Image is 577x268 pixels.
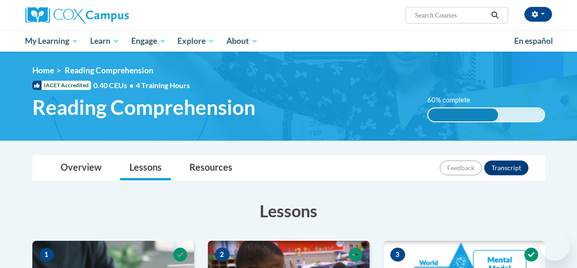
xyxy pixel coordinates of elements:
[120,156,171,180] a: Lessons
[25,7,129,24] img: Cox Campus
[129,81,134,89] span: •
[390,248,405,262] span: 3
[25,36,78,47] span: My Learning
[484,161,528,175] button: Transcript
[514,36,553,46] span: En español
[508,31,559,51] a: En español
[540,231,570,261] iframe: Button to launch messaging window
[414,10,488,21] input: Search Courses
[524,7,552,22] button: Account Settings
[18,30,559,52] div: Main menu
[19,30,85,52] a: My Learning
[32,199,545,222] h3: Lessons
[39,248,54,262] span: 1
[131,36,166,47] span: Engage
[171,30,220,52] a: Explore
[427,95,480,105] label: 60% complete
[65,66,153,75] span: Reading Comprehension
[32,66,54,75] a: Home
[136,81,190,89] span: 4 Training Hours
[84,30,125,52] a: Learn
[32,81,91,90] span: IACET Accredited
[440,161,482,175] button: Feedback
[90,36,119,47] span: Learn
[32,95,255,119] span: Reading Comprehension
[226,36,258,47] span: About
[25,7,192,24] a: Cox Campus
[220,30,264,52] a: About
[51,156,111,180] a: Overview
[215,248,230,262] span: 2
[177,36,214,47] span: Explore
[93,80,136,90] span: 0.40 CEUs
[488,10,502,21] button: Search
[125,30,172,52] a: Engage
[428,108,498,121] div: 60% complete
[180,156,242,180] a: Resources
